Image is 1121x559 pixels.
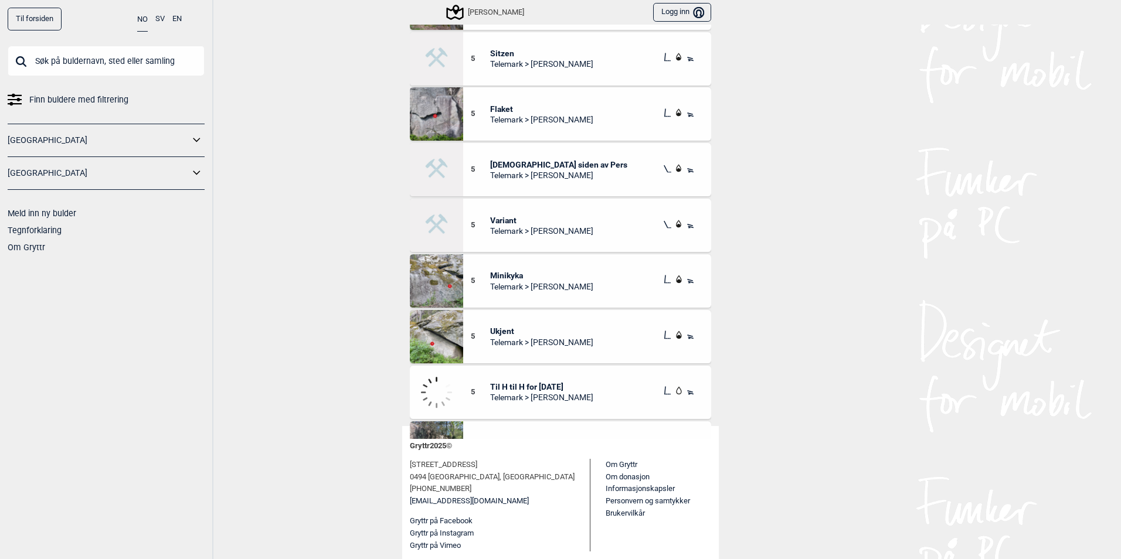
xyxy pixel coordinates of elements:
span: Til H til H for [DATE] [490,381,593,392]
div: [PERSON_NAME] [448,5,524,19]
span: Finn buldere med filtrering [29,91,128,108]
span: Ukjent [490,326,593,336]
div: Bilde Mangler5[DEMOGRAPHIC_DATA] siden av PersTelemark > [PERSON_NAME] [410,143,711,196]
img: Bilde Mangler [410,199,463,252]
span: 5 [471,387,490,397]
div: Gryttr 2025 © [410,434,711,459]
span: 5 [471,276,490,286]
img: Femmern med hullet [410,421,463,475]
img: Ukjent [410,310,463,363]
div: Minikyka5MinikykaTelemark > [PERSON_NAME] [410,254,711,308]
span: Telemark > [PERSON_NAME] [490,392,593,403]
a: Om Gryttr [8,243,45,252]
img: Minikyka [410,254,463,308]
img: Bilde Mangler [410,143,463,196]
span: Telemark > [PERSON_NAME] [490,59,593,69]
button: Gryttr på Instagram [410,527,474,540]
div: Bilde Mangler5VariantTelemark > [PERSON_NAME] [410,199,711,252]
span: [DEMOGRAPHIC_DATA] siden av Pers [490,159,627,170]
a: Til forsiden [8,8,62,30]
span: [PHONE_NUMBER] [410,483,471,495]
a: [GEOGRAPHIC_DATA] [8,165,189,182]
div: 5Til H til H for [DATE]Telemark > [PERSON_NAME] [410,366,711,419]
button: Gryttr på Facebook [410,515,473,527]
span: Telemark > [PERSON_NAME] [490,170,627,180]
div: Flaket5FlaketTelemark > [PERSON_NAME] [410,87,711,141]
span: Telemark > [PERSON_NAME] [490,281,593,292]
span: 5 [471,54,490,64]
span: 5 [471,109,490,119]
div: Bilde Mangler5SitzenTelemark > [PERSON_NAME] [410,32,711,86]
img: Flaket [410,87,463,141]
input: Søk på buldernavn, sted eller samling [8,46,205,76]
span: Telemark > [PERSON_NAME] [490,337,593,347]
a: Om Gryttr [606,460,637,469]
span: Telemark > [PERSON_NAME] [490,114,593,125]
span: 5 [471,165,490,175]
button: Gryttr på Vimeo [410,540,461,552]
span: 5 [471,220,490,230]
span: 0494 [GEOGRAPHIC_DATA], [GEOGRAPHIC_DATA] [410,471,575,483]
img: Bilde Mangler [410,32,463,86]
a: Personvern og samtykker [606,496,690,505]
span: [STREET_ADDRESS] [410,459,477,471]
span: Sitzen [490,48,593,59]
span: Variant [490,215,593,226]
a: [EMAIL_ADDRESS][DOMAIN_NAME] [410,495,529,507]
span: Femmern med hullet [490,437,593,448]
a: Om donasjon [606,472,650,481]
span: Minikyka [490,270,593,281]
span: Telemark > [PERSON_NAME] [490,226,593,236]
span: Flaket [490,104,593,114]
button: NO [137,8,148,32]
div: Femmern med hullet5Femmern med hulletTelemark > [PERSON_NAME] [410,421,711,475]
a: Tegnforklaring [8,226,62,235]
span: 5 [471,332,490,342]
a: Brukervilkår [606,509,645,517]
a: Finn buldere med filtrering [8,91,205,108]
div: Ukjent5UkjentTelemark > [PERSON_NAME] [410,310,711,363]
a: Meld inn ny bulder [8,209,76,218]
a: Informasjonskapsler [606,484,675,493]
button: Logg inn [653,3,711,22]
button: SV [155,8,165,30]
button: EN [172,8,182,30]
a: [GEOGRAPHIC_DATA] [8,132,189,149]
